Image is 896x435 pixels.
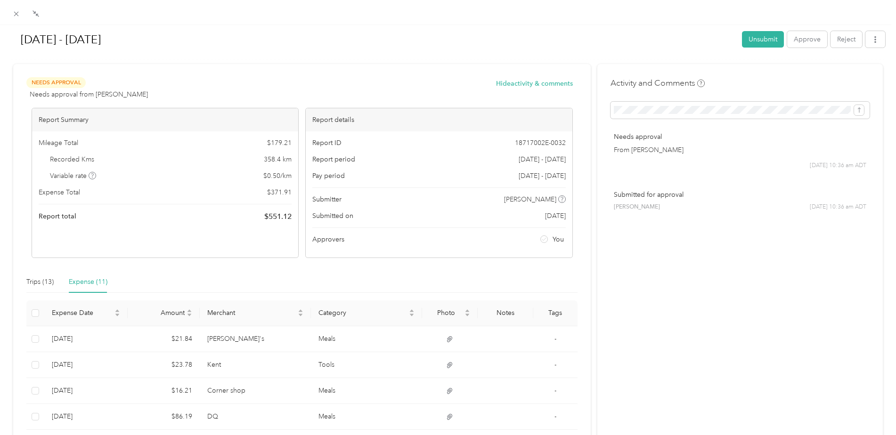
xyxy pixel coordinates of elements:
[128,352,200,378] td: $23.78
[311,326,422,352] td: Meals
[311,300,422,326] th: Category
[810,203,866,211] span: [DATE] 10:36 am ADT
[128,326,200,352] td: $21.84
[843,382,896,435] iframe: Everlance-gr Chat Button Frame
[44,352,128,378] td: 8-23-2025
[114,312,120,318] span: caret-down
[810,161,866,170] span: [DATE] 10:36 am ADT
[430,309,463,317] span: Photo
[298,308,303,314] span: caret-up
[312,234,344,244] span: Approvers
[264,211,292,222] span: $ 551.12
[312,211,353,221] span: Submitted on
[26,277,54,287] div: Trips (13)
[611,77,705,89] h4: Activity and Comments
[742,31,784,48] button: Unsubmit
[504,194,556,204] span: [PERSON_NAME]
[312,138,342,148] span: Report ID
[311,352,422,378] td: Tools
[553,234,564,244] span: You
[306,108,572,131] div: Report details
[409,312,415,318] span: caret-down
[422,300,478,326] th: Photo
[464,308,470,314] span: caret-up
[30,89,148,99] span: Needs approval from [PERSON_NAME]
[312,171,345,181] span: Pay period
[200,326,311,352] td: Popeye's
[533,378,578,404] td: -
[554,387,556,395] span: -
[200,378,311,404] td: Corner shop
[533,326,578,352] td: -
[50,171,96,181] span: Variable rate
[464,312,470,318] span: caret-down
[614,203,660,211] span: [PERSON_NAME]
[264,154,292,164] span: 358.4 km
[533,352,578,378] td: -
[787,31,827,48] button: Approve
[32,108,299,131] div: Report Summary
[533,404,578,430] td: -
[39,211,76,221] span: Report total
[614,145,866,155] p: From [PERSON_NAME]
[554,335,556,343] span: -
[187,308,192,314] span: caret-up
[298,312,303,318] span: caret-down
[312,154,355,164] span: Report period
[128,404,200,430] td: $86.19
[207,309,296,317] span: Merchant
[519,154,566,164] span: [DATE] - [DATE]
[26,77,86,88] span: Needs Approval
[200,300,311,326] th: Merchant
[44,378,128,404] td: 8-23-2025
[114,308,120,314] span: caret-up
[541,309,570,317] div: Tags
[312,194,342,204] span: Submitter
[44,326,128,352] td: 8-27-2025
[519,171,566,181] span: [DATE] - [DATE]
[135,309,185,317] span: Amount
[318,309,407,317] span: Category
[267,187,292,197] span: $ 371.91
[44,300,128,326] th: Expense Date
[545,211,566,221] span: [DATE]
[11,28,735,51] h1: Aug 1 - 31, 2025
[496,79,573,89] button: Hideactivity & comments
[44,404,128,430] td: 8-23-2025
[554,412,556,420] span: -
[200,352,311,378] td: Kent
[533,300,578,326] th: Tags
[409,308,415,314] span: caret-up
[311,378,422,404] td: Meals
[614,132,866,142] p: Needs approval
[52,309,113,317] span: Expense Date
[478,300,533,326] th: Notes
[200,404,311,430] td: DQ
[263,171,292,181] span: $ 0.50 / km
[831,31,862,48] button: Reject
[554,361,556,369] span: -
[69,277,107,287] div: Expense (11)
[311,404,422,430] td: Meals
[39,138,78,148] span: Mileage Total
[267,138,292,148] span: $ 179.21
[187,312,192,318] span: caret-down
[50,154,94,164] span: Recorded Kms
[39,187,80,197] span: Expense Total
[128,378,200,404] td: $16.21
[128,300,200,326] th: Amount
[515,138,566,148] span: 18717002E-0032
[614,190,866,200] p: Submitted for approval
